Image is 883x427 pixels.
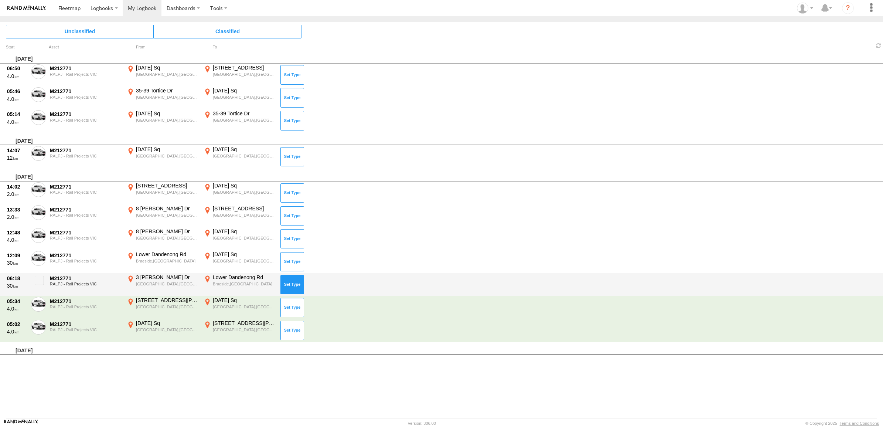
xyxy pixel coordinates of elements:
[213,281,275,287] div: Braeside,[GEOGRAPHIC_DATA]
[213,297,275,304] div: [DATE] Sq
[7,305,27,312] div: 4.0
[805,421,879,426] div: © Copyright 2025 -
[213,110,275,117] div: 35-39 Tortice Dr
[50,190,122,194] div: RALPJ - Rail Projects VIC
[7,155,27,161] div: 12
[280,88,304,107] button: Click to Set
[840,421,879,426] a: Terms and Conditions
[213,205,275,212] div: [STREET_ADDRESS]
[202,110,276,132] label: Click to View Event Location
[408,421,436,426] div: Version: 306.00
[126,182,200,204] label: Click to View Event Location
[136,95,198,100] div: [GEOGRAPHIC_DATA],[GEOGRAPHIC_DATA]
[7,321,27,328] div: 05:02
[7,206,27,213] div: 13:33
[49,45,123,49] div: Asset
[202,182,276,204] label: Click to View Event Location
[7,191,27,197] div: 2.0
[213,153,275,159] div: [GEOGRAPHIC_DATA],[GEOGRAPHIC_DATA]
[213,146,275,153] div: [DATE] Sq
[280,183,304,203] button: Click to Set
[154,25,301,38] span: Click to view Classified Trips
[7,214,27,220] div: 2.0
[136,235,198,241] div: [GEOGRAPHIC_DATA],[GEOGRAPHIC_DATA]
[874,42,883,49] span: Refresh
[202,205,276,227] label: Click to View Event Location
[7,298,27,305] div: 05:34
[136,146,198,153] div: [DATE] Sq
[136,182,198,189] div: [STREET_ADDRESS]
[7,229,27,236] div: 12:48
[7,73,27,79] div: 4.0
[126,87,200,109] label: Click to View Event Location
[126,274,200,295] label: Click to View Event Location
[136,213,198,218] div: [GEOGRAPHIC_DATA],[GEOGRAPHIC_DATA]
[136,327,198,332] div: [GEOGRAPHIC_DATA],[GEOGRAPHIC_DATA]
[213,320,275,326] div: [STREET_ADDRESS][PERSON_NAME]
[126,320,200,341] label: Click to View Event Location
[280,229,304,248] button: Click to Set
[136,320,198,326] div: [DATE] Sq
[136,251,198,258] div: Lower Dandenong Rd
[280,275,304,294] button: Click to Set
[7,260,27,266] div: 30
[202,297,276,318] label: Click to View Event Location
[50,111,122,118] div: M212771
[280,65,304,84] button: Click to Set
[7,282,27,289] div: 30
[136,205,198,212] div: 8 [PERSON_NAME] Dr
[136,87,198,94] div: 35-39 Tortice Dr
[213,95,275,100] div: [GEOGRAPHIC_DATA],[GEOGRAPHIC_DATA]
[50,118,122,122] div: RALPJ - Rail Projects VIC
[136,304,198,309] div: [GEOGRAPHIC_DATA],[GEOGRAPHIC_DATA]
[50,88,122,95] div: M212771
[7,275,27,282] div: 06:18
[50,298,122,305] div: M212771
[202,228,276,250] label: Click to View Event Location
[126,64,200,86] label: Click to View Event Location
[136,228,198,235] div: 8 [PERSON_NAME] Dr
[7,6,46,11] img: rand-logo.svg
[7,183,27,190] div: 14:02
[126,251,200,272] label: Click to View Event Location
[794,3,816,14] div: Andrew Stead
[126,205,200,227] label: Click to View Event Location
[136,281,198,287] div: [GEOGRAPHIC_DATA],[GEOGRAPHIC_DATA]
[4,420,38,427] a: Visit our Website
[126,297,200,318] label: Click to View Event Location
[202,320,276,341] label: Click to View Event Location
[213,87,275,94] div: [DATE] Sq
[213,118,275,123] div: [GEOGRAPHIC_DATA],[GEOGRAPHIC_DATA]
[213,213,275,218] div: [GEOGRAPHIC_DATA],[GEOGRAPHIC_DATA]
[7,111,27,118] div: 05:14
[50,213,122,217] div: RALPJ - Rail Projects VIC
[213,64,275,71] div: [STREET_ADDRESS]
[50,183,122,190] div: M212771
[7,147,27,154] div: 14:07
[213,251,275,258] div: [DATE] Sq
[136,72,198,77] div: [GEOGRAPHIC_DATA],[GEOGRAPHIC_DATA]
[7,88,27,95] div: 05:46
[7,119,27,125] div: 4.0
[213,72,275,77] div: [GEOGRAPHIC_DATA],[GEOGRAPHIC_DATA]
[50,72,122,77] div: RALPJ - Rail Projects VIC
[50,321,122,328] div: M212771
[50,328,122,332] div: RALPJ - Rail Projects VIC
[213,228,275,235] div: [DATE] Sq
[50,275,122,282] div: M212771
[50,236,122,240] div: RALPJ - Rail Projects VIC
[136,297,198,304] div: [STREET_ADDRESS][PERSON_NAME]
[50,154,122,158] div: RALPJ - Rail Projects VIC
[126,228,200,250] label: Click to View Event Location
[6,45,28,49] div: Click to Sort
[126,146,200,167] label: Click to View Event Location
[126,45,200,49] div: From
[50,282,122,286] div: RALPJ - Rail Projects VIC
[202,64,276,86] label: Click to View Event Location
[136,118,198,123] div: [GEOGRAPHIC_DATA],[GEOGRAPHIC_DATA]
[6,25,154,38] span: Click to view Unclassified Trips
[50,65,122,72] div: M212771
[136,110,198,117] div: [DATE] Sq
[7,96,27,102] div: 4.0
[136,190,198,195] div: [GEOGRAPHIC_DATA],[GEOGRAPHIC_DATA]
